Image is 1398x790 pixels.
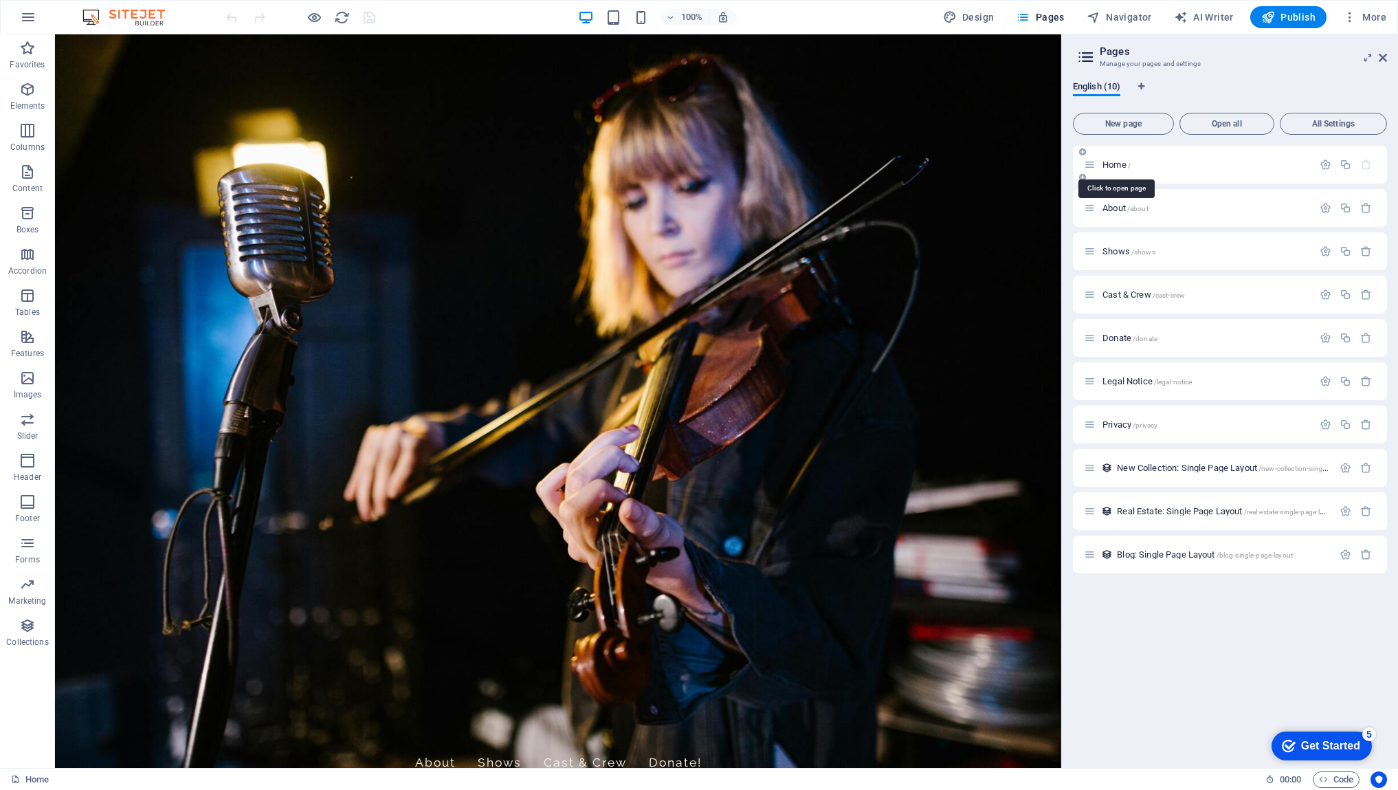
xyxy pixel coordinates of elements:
p: Favorites [10,59,45,70]
div: Remove [1360,462,1372,474]
span: Click to open page [1102,289,1185,300]
div: Remove [1360,202,1372,214]
span: /donate [1133,335,1157,342]
div: Real Estate: Single Page Layout/real-estate-single-page-layout [1113,507,1333,516]
span: Code [1319,771,1353,788]
div: Duplicate [1340,289,1351,300]
span: /cast-crew [1153,292,1185,299]
span: Click to open page [1117,549,1293,560]
div: Legal Notice/legal-notice [1098,377,1313,386]
p: Features [11,348,44,359]
span: All Settings [1286,120,1381,128]
div: Duplicate [1340,245,1351,257]
div: This layout is used as a template for all items (e.g. a blog post) of this collection. The conten... [1101,549,1113,560]
p: Footer [15,513,40,524]
div: About/about [1098,204,1313,212]
span: Click to open page [1117,463,1366,473]
button: All Settings [1280,113,1387,135]
p: Content [12,183,43,194]
div: The startpage cannot be deleted [1360,159,1372,171]
button: 100% [661,9,709,25]
div: Duplicate [1340,332,1351,344]
i: On resize automatically adjust zoom level to fit chosen device. [717,11,729,23]
div: Get Started [41,15,100,28]
button: Open all [1179,113,1274,135]
div: Remove [1360,289,1372,300]
p: Accordion [8,265,47,276]
p: Forms [15,554,40,565]
div: Blog: Single Page Layout/blog-single-page-layout [1113,550,1333,559]
div: 5 [102,3,115,17]
h2: Pages [1100,45,1387,58]
button: Pages [1010,6,1069,28]
p: Images [14,389,42,400]
p: Boxes [16,224,39,235]
span: 00 00 [1280,771,1301,788]
span: /real-estate-single-page-layout [1244,508,1338,516]
div: Remove [1360,549,1372,560]
span: : [1289,774,1291,784]
div: New Collection: Single Page Layout/new-collection-single-page-layout [1113,463,1333,472]
div: Duplicate [1340,375,1351,387]
div: Language Tabs [1073,81,1387,107]
div: Settings [1320,202,1331,214]
span: /privacy [1133,421,1157,429]
p: Marketing [8,595,46,606]
p: Tables [15,307,40,318]
button: Publish [1250,6,1327,28]
i: Reload page [334,10,350,25]
p: Elements [10,100,45,111]
span: Open all [1186,120,1268,128]
div: Duplicate [1340,419,1351,430]
h3: Manage your pages and settings [1100,58,1360,70]
p: Collections [6,637,48,648]
div: Settings [1340,462,1351,474]
div: Duplicate [1340,202,1351,214]
div: Privacy/privacy [1098,420,1313,429]
span: New page [1079,120,1168,128]
p: Slider [17,430,38,441]
div: Remove [1360,505,1372,517]
button: AI Writer [1168,6,1239,28]
span: /new-collection-single-page-layout [1258,465,1366,472]
div: Settings [1320,245,1331,257]
div: Settings [1320,419,1331,430]
div: Duplicate [1340,159,1351,171]
span: /about [1127,205,1149,212]
div: Settings [1320,332,1331,344]
p: Header [14,472,41,483]
button: Design [937,6,1000,28]
div: Get Started 5 items remaining, 0% complete [11,7,111,36]
p: Columns [10,142,45,153]
span: Click to open page [1102,376,1192,386]
span: Click to open page [1102,203,1149,213]
span: More [1343,10,1386,24]
span: /blog-single-page-layout [1217,551,1293,559]
span: /legal-notice [1154,378,1192,386]
span: AI Writer [1174,10,1234,24]
h6: 100% [681,9,703,25]
div: Cast & Crew/cast-crew [1098,290,1313,299]
span: / [1128,162,1131,169]
button: Click here to leave preview mode and continue editing [306,9,322,25]
button: More [1338,6,1392,28]
div: Home/ [1098,160,1313,169]
span: Pages [1016,10,1064,24]
div: This layout is used as a template for all items (e.g. a blog post) of this collection. The conten... [1101,462,1113,474]
span: English (10) [1073,78,1120,98]
span: Click to open page [1102,246,1155,256]
button: reload [333,9,350,25]
a: Click to cancel selection. Double-click to open Pages [11,771,49,788]
div: Remove [1360,245,1372,257]
span: Home [1102,160,1131,170]
div: Settings [1320,159,1331,171]
h6: Session time [1265,771,1302,788]
div: Settings [1320,289,1331,300]
span: /shows [1131,248,1155,256]
span: Click to open page [1117,506,1338,516]
div: This layout is used as a template for all items (e.g. a blog post) of this collection. The conten... [1101,505,1113,517]
button: Navigator [1081,6,1157,28]
button: Usercentrics [1371,771,1387,788]
div: Remove [1360,375,1372,387]
button: Code [1313,771,1360,788]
